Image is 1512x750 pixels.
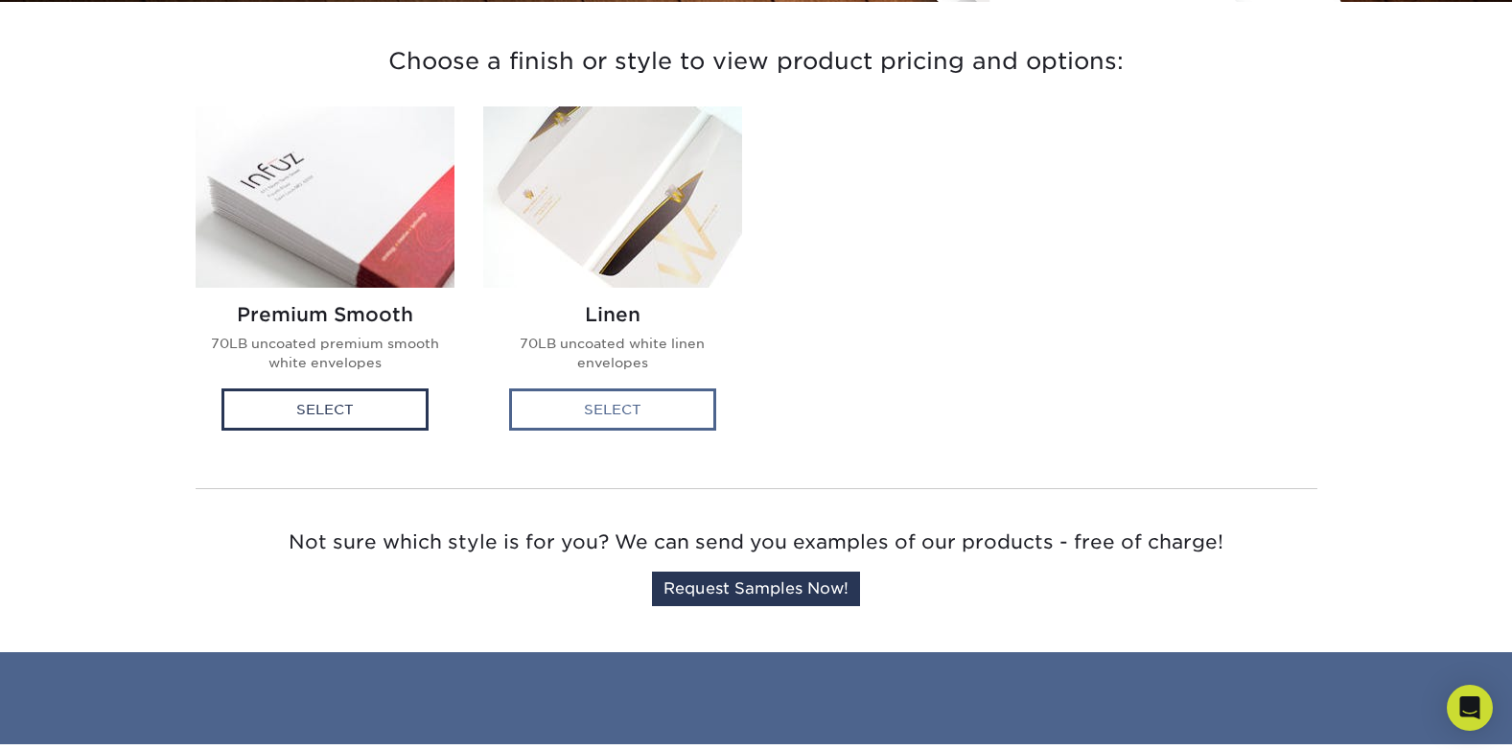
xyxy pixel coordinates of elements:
p: Not sure which style is for you? We can send you examples of our products - free of charge! [196,527,1317,556]
div: Open Intercom Messenger [1447,685,1493,731]
h2: Premium Smooth [211,303,439,326]
a: Linen Envelopes Linen 70LB uncoated white linen envelopes Select [483,106,742,450]
h2: Linen [499,303,727,326]
p: 70LB uncoated white linen envelopes [499,334,727,373]
a: Request Samples Now! [652,572,860,606]
div: Select [509,388,716,431]
a: Premium Smooth Envelopes Premium Smooth 70LB uncoated premium smooth white envelopes Select [196,106,454,450]
h3: Choose a finish or style to view product pricing and options: [196,25,1317,99]
img: Linen Envelopes [483,106,742,288]
div: Select [221,388,429,431]
img: Premium Smooth Envelopes [196,106,454,288]
p: 70LB uncoated premium smooth white envelopes [211,334,439,373]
